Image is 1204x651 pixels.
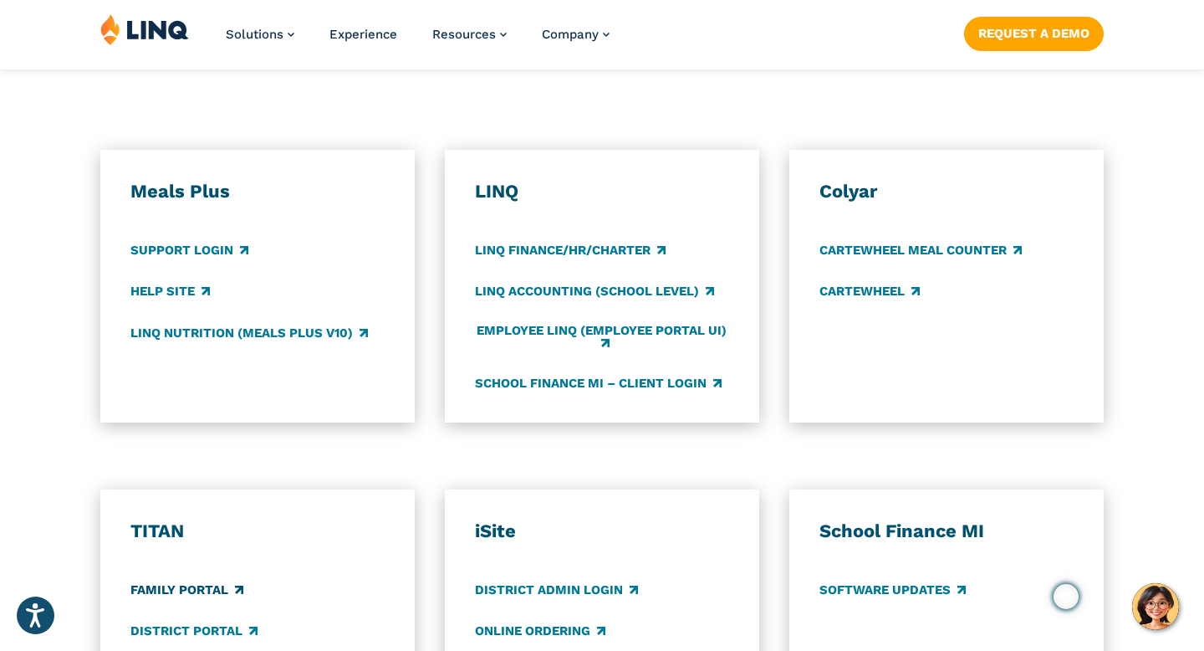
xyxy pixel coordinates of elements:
span: Resources [432,27,496,42]
nav: Primary Navigation [226,13,610,69]
a: School Finance MI – Client Login [475,374,722,392]
a: Experience [329,27,397,42]
span: Company [542,27,599,42]
h3: iSite [475,520,729,543]
h3: Meals Plus [130,180,385,203]
a: LINQ Accounting (school level) [475,283,714,301]
img: LINQ | K‑12 Software [100,13,189,45]
span: Solutions [226,27,283,42]
h3: TITAN [130,520,385,543]
a: Online Ordering [475,623,605,641]
a: Support Login [130,242,248,260]
a: District Portal [130,623,258,641]
a: District Admin Login [475,581,638,599]
a: Family Portal [130,581,243,599]
a: CARTEWHEEL [819,283,920,301]
a: Help Site [130,283,210,301]
a: Software Updates [819,581,966,599]
h3: School Finance MI [819,520,1074,543]
nav: Button Navigation [964,13,1104,50]
h3: Colyar [819,180,1074,203]
a: Company [542,27,610,42]
a: LINQ Finance/HR/Charter [475,242,666,260]
a: LINQ Nutrition (Meals Plus v10) [130,324,368,342]
a: Resources [432,27,507,42]
a: Solutions [226,27,294,42]
a: CARTEWHEEL Meal Counter [819,242,1022,260]
h3: LINQ [475,180,729,203]
button: Hello, have a question? Let’s chat. [1132,583,1179,630]
a: Request a Demo [964,17,1104,50]
a: Employee LINQ (Employee Portal UI) [475,324,729,351]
